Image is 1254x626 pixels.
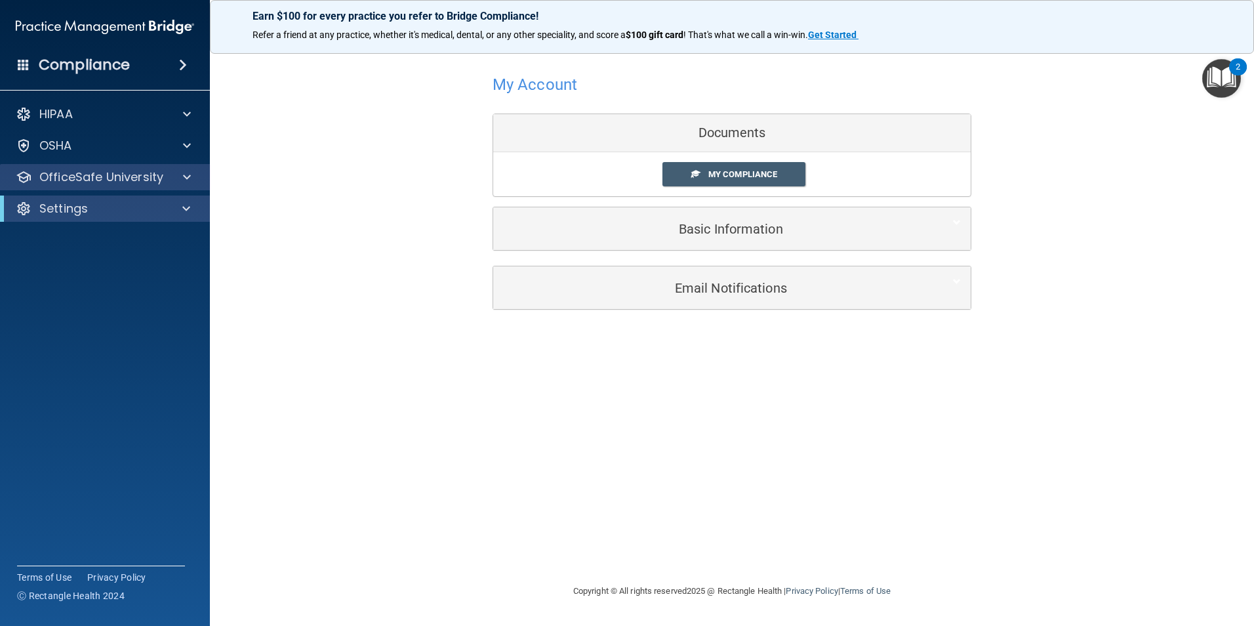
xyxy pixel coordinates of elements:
[503,222,921,236] h5: Basic Information
[840,586,891,596] a: Terms of Use
[503,273,961,303] a: Email Notifications
[503,281,921,295] h5: Email Notifications
[16,201,190,217] a: Settings
[39,201,88,217] p: Settings
[39,169,163,185] p: OfficeSafe University
[493,570,971,612] div: Copyright © All rights reserved 2025 @ Rectangle Health | |
[16,138,191,154] a: OSHA
[17,571,71,584] a: Terms of Use
[683,30,808,40] span: ! That's what we call a win-win.
[1236,67,1240,84] div: 2
[808,30,859,40] a: Get Started
[16,106,191,122] a: HIPAA
[708,169,777,179] span: My Compliance
[493,114,971,152] div: Documents
[786,586,838,596] a: Privacy Policy
[253,30,626,40] span: Refer a friend at any practice, whether it's medical, dental, or any other speciality, and score a
[808,30,857,40] strong: Get Started
[39,56,130,74] h4: Compliance
[17,589,125,602] span: Ⓒ Rectangle Health 2024
[493,76,577,93] h4: My Account
[16,169,191,185] a: OfficeSafe University
[253,10,1211,22] p: Earn $100 for every practice you refer to Bridge Compliance!
[626,30,683,40] strong: $100 gift card
[503,214,961,243] a: Basic Information
[39,138,72,154] p: OSHA
[87,571,146,584] a: Privacy Policy
[16,14,194,40] img: PMB logo
[1202,59,1241,98] button: Open Resource Center, 2 new notifications
[39,106,73,122] p: HIPAA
